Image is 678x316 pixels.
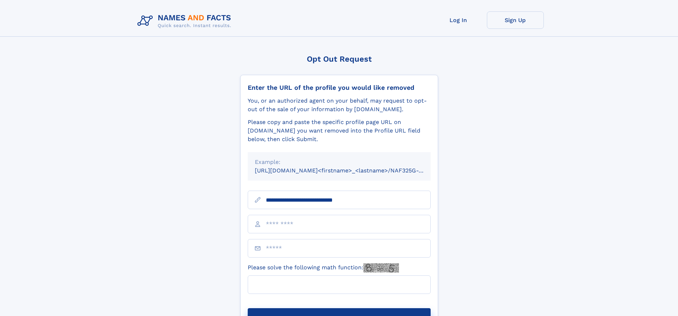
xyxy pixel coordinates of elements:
div: Opt Out Request [240,55,438,63]
a: Log In [430,11,487,29]
div: Example: [255,158,424,166]
div: Enter the URL of the profile you would like removed [248,84,431,92]
div: You, or an authorized agent on your behalf, may request to opt-out of the sale of your informatio... [248,97,431,114]
img: Logo Names and Facts [135,11,237,31]
a: Sign Up [487,11,544,29]
label: Please solve the following math function: [248,263,399,273]
small: [URL][DOMAIN_NAME]<firstname>_<lastname>/NAF325G-xxxxxxxx [255,167,444,174]
div: Please copy and paste the specific profile page URL on [DOMAIN_NAME] you want removed into the Pr... [248,118,431,144]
